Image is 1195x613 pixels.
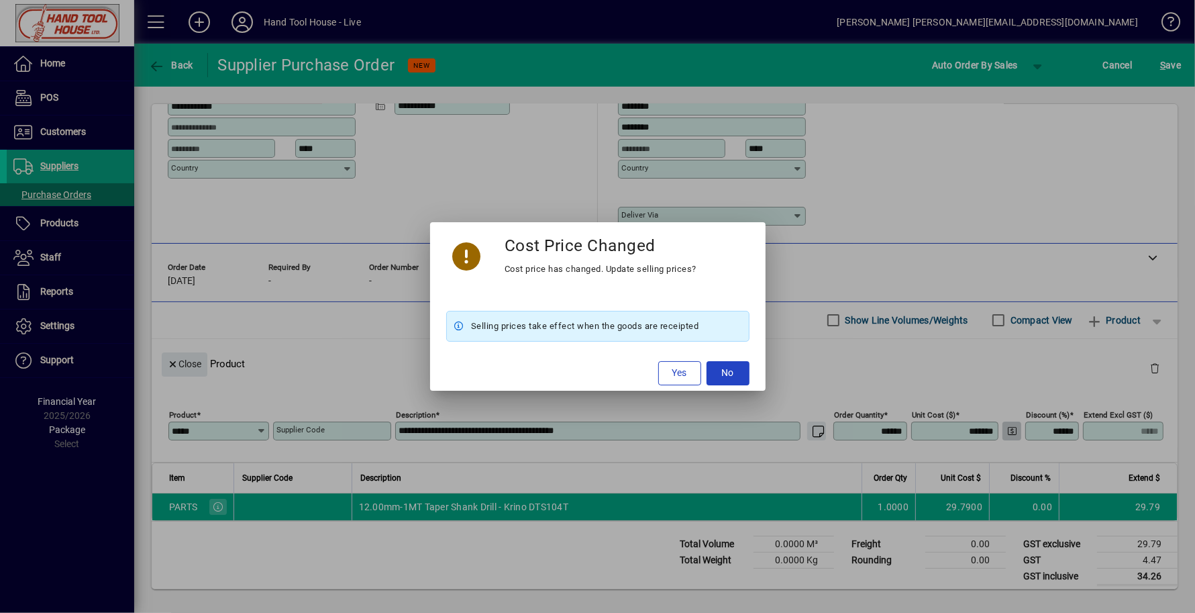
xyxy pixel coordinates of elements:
span: No [722,366,734,380]
span: Selling prices take effect when the goods are receipted [471,318,699,334]
button: Yes [658,361,701,385]
div: Cost price has changed. Update selling prices? [505,261,696,277]
h3: Cost Price Changed [505,236,656,255]
button: No [707,361,749,385]
span: Yes [672,366,687,380]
